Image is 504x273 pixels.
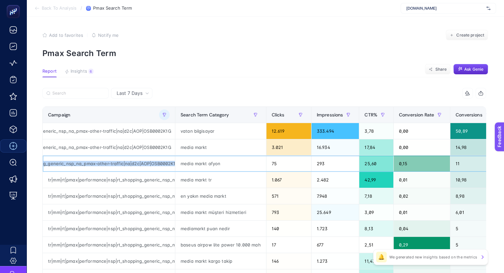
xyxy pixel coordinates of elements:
div: vatan bilgisayar [175,123,266,139]
span: Last 7 Days [117,90,142,97]
div: media markt [175,139,266,155]
div: 5 [450,237,498,253]
button: Notify me [91,33,119,38]
div: tr|mm|rt|pmax|performance|nsp|rt_shopping_generic_nsp_na_pmax-other-traffic|na|d2c|AOP|OSB0002K1G [43,156,175,171]
span: Share [435,67,447,72]
div: 0,00 [394,139,450,155]
div: 1.273 [311,253,359,269]
div: media markt müşteri hizmetleri [175,204,266,220]
div: 1.067 [266,172,311,188]
button: Share [425,64,451,75]
div: 7,18 [359,188,393,204]
p: Pmax Search Term [42,48,488,58]
span: Conversion Rate [399,112,434,117]
div: tr|mm|rt|pmax|performance|nsp|rt_shopping_generic_nsp_na_pmax-other-traffic|na|d2c|AOP|OSB0002K1G [43,123,175,139]
div: 5 [450,221,498,237]
div: 793 [266,204,311,220]
div: 50,89 [450,123,498,139]
span: Feedback [4,2,25,7]
div: 0,29 [394,237,450,253]
div: 140 [266,221,311,237]
span: Search Term Category [181,112,229,117]
div: 146 [266,253,311,269]
div: 11,47 [359,253,393,269]
div: 0,15 [394,156,450,171]
div: 25,60 [359,156,393,171]
span: Back To Analysis [42,6,77,11]
div: 3,09 [359,204,393,220]
div: 75 [266,156,311,171]
div: 0,01 [394,172,450,188]
div: 3.021 [266,139,311,155]
div: tr|mm|rt|pmax|performance|nsp|rt_shopping_generic_nsp_na_pmax-other-traffic|na|d2c|AOP|OSB0002K1G [43,237,175,253]
button: Ask Genie [453,64,488,75]
div: 16.934 [311,139,359,155]
div: tr|mm|rt|pmax|performance|nsp|rt_shopping_generic_nsp_na_pmax-other-traffic|na|d2c|AOP|OSB0002K1G [43,204,175,220]
div: 14,98 [450,139,498,155]
div: media markt tr [175,172,266,188]
div: 25.649 [311,204,359,220]
img: svg%3e [486,5,490,12]
div: 12.619 [266,123,311,139]
button: Create project [446,30,488,40]
div: 17,84 [359,139,393,155]
div: tr|mm|rt|pmax|performance|nsp|rt_shopping_generic_nsp_na_pmax-other-traffic|na|d2c|AOP|OSB0002K1G [43,253,175,269]
div: media markt afyon [175,156,266,171]
div: 293 [311,156,359,171]
span: Clicks [272,112,285,117]
div: en yakın media markt [175,188,266,204]
span: Report [42,69,57,74]
div: mediamarkt puan nedir [175,221,266,237]
div: 10,98 [450,172,498,188]
div: 🔔 [376,252,387,262]
div: 0,04 [394,221,450,237]
input: Search [52,91,105,96]
div: 2,51 [359,237,393,253]
div: 42,99 [359,172,393,188]
span: Add to favorites [49,33,83,38]
div: 3,78 [359,123,393,139]
div: tr|mm|rt|pmax|performance|nsp|rt_shopping_generic_nsp_na_pmax-other-traffic|na|d2c|AOP|OSB0002K1G [43,139,175,155]
div: 8,13 [359,221,393,237]
div: 6,01 [450,204,498,220]
div: tr|mm|rt|pmax|performance|nsp|rt_shopping_generic_nsp_na_pmax-other-traffic|na|d2c|AOP|OSB0002K1G [43,188,175,204]
span: Insights [71,69,87,74]
button: Add to favorites [42,33,83,38]
div: 8,98 [450,188,498,204]
span: Campaign [48,112,70,117]
div: baseus airpow lite power 10.000 mah [175,237,266,253]
div: tr|mm|rt|pmax|performance|nsp|rt_shopping_generic_nsp_na_pmax-other-traffic|na|d2c|AOP|OSB0002K1G [43,172,175,188]
span: Impressions [317,112,343,117]
div: 17 [266,237,311,253]
div: 11 [450,156,498,171]
span: Conversions [456,112,482,117]
span: CTR% [364,112,377,117]
div: media markt kargo takip [175,253,266,269]
div: tr|mm|rt|pmax|performance|nsp|rt_shopping_generic_nsp_na_pmax-other-traffic|na|d2c|AOP|OSB0002K1G [43,221,175,237]
div: 571 [266,188,311,204]
div: 0,01 [394,204,450,220]
span: Ask Genie [464,67,483,72]
div: 677 [311,237,359,253]
p: We generated new insights based on the metrics [389,254,477,260]
div: 2.482 [311,172,359,188]
div: 0,02 [394,188,450,204]
div: 0,00 [394,123,450,139]
span: / [81,5,82,11]
span: Create project [456,33,484,38]
div: 333.494 [311,123,359,139]
span: [DOMAIN_NAME] [406,6,484,11]
div: 7.948 [311,188,359,204]
div: 1.723 [311,221,359,237]
div: 6 [88,69,93,74]
span: Pmax Search Term [93,6,132,11]
span: Notify me [98,33,119,38]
